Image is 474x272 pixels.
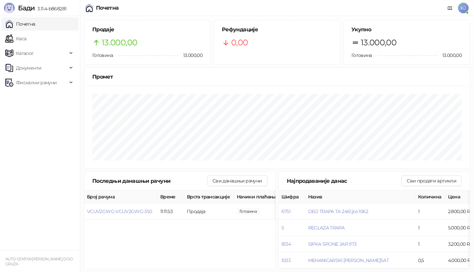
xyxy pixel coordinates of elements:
[351,52,372,58] span: Готовина
[207,175,267,186] button: Сви данашњи рачуни
[281,208,290,214] button: 6751
[308,208,368,214] button: DEO TRAPA TA 2461,jte 1062
[415,252,445,269] td: 0,5
[84,190,158,203] th: Број рачуна
[401,175,462,186] button: Сви продати артикли
[438,52,462,59] span: 13.000,00
[16,61,41,75] span: Документи
[35,6,66,12] span: 3.11.4-b868281
[415,203,445,220] td: 1
[415,190,445,203] th: Количина
[16,76,57,89] span: Фискални рачуни
[351,26,462,34] h5: Укупно
[18,4,35,12] span: Бади
[279,190,305,203] th: Шифра
[92,26,203,34] h5: Продаје
[281,225,284,231] button: 5
[415,236,445,252] td: 1
[102,36,137,49] span: 13.000,00
[184,203,234,220] td: Продаја
[92,177,207,185] div: Последњи данашњи рачуни
[158,203,184,220] td: 11:11:53
[308,241,357,247] button: SIPKA SPONE JAR 973
[4,3,15,13] img: Logo
[87,208,152,214] button: VCUV2GWG-VCUV2GWG-350
[16,47,34,60] span: Каталог
[92,73,462,81] div: Промет
[158,190,184,203] th: Време
[305,190,415,203] th: Назив
[5,257,73,266] small: AUTO CENTAR [PERSON_NAME] DOO GRUZA
[237,208,259,215] span: 13.000,00
[231,36,248,49] span: 0,00
[179,52,203,59] span: 13.000,00
[281,257,290,263] button: 1033
[234,190,301,203] th: Начини плаћања
[5,17,35,31] a: Почетна
[308,257,389,263] button: MEHANICARSKI [PERSON_NAME]SAT
[308,225,345,231] button: REGLAZA TRAPA
[184,190,234,203] th: Врста трансакције
[281,241,291,247] button: 8134
[445,3,455,13] a: Документација
[96,5,119,11] div: Почетна
[415,220,445,236] td: 1
[92,52,113,58] span: Готовина
[222,26,332,34] h5: Рефундације
[361,36,396,49] span: 13.000,00
[458,3,469,13] span: KJ
[5,32,26,45] a: Каса
[287,177,402,185] div: Најпродаваније данас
